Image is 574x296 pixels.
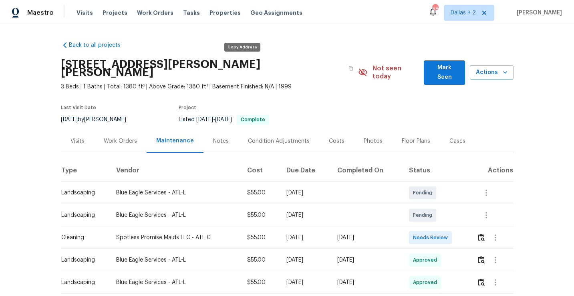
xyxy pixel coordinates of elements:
h2: [STREET_ADDRESS][PERSON_NAME][PERSON_NAME] [61,60,344,76]
th: Vendor [110,159,240,182]
div: Maintenance [156,137,194,145]
span: 3 Beds | 1 Baths | Total: 1380 ft² | Above Grade: 1380 ft² | Basement Finished: N/A | 1999 [61,83,358,91]
th: Completed On [331,159,403,182]
div: Blue Eagle Services - ATL-L [116,278,234,286]
div: [DATE] [286,189,324,197]
div: Floor Plans [402,137,430,145]
div: [DATE] [286,278,324,286]
span: Not seen today [373,64,419,80]
img: Review Icon [478,256,485,264]
div: Cases [449,137,465,145]
th: Actions [470,159,513,182]
span: Project [179,105,196,110]
span: Pending [413,189,435,197]
span: Maestro [27,9,54,17]
span: Pending [413,211,435,219]
span: Actions [476,68,507,78]
span: [DATE] [61,117,78,122]
div: $55.00 [247,278,274,286]
span: - [196,117,232,122]
th: Type [61,159,110,182]
div: $55.00 [247,189,274,197]
div: Landscaping [61,211,104,219]
span: Geo Assignments [250,9,302,17]
div: Work Orders [104,137,137,145]
span: Projects [103,9,127,17]
span: Properties [209,9,241,17]
div: 68 [432,5,438,13]
button: Review Icon [477,250,486,270]
button: Review Icon [477,273,486,292]
div: Landscaping [61,256,104,264]
button: Actions [470,65,513,80]
span: Visits [77,9,93,17]
div: Cleaning [61,234,104,242]
div: [DATE] [337,234,396,242]
div: Visits [70,137,85,145]
div: Landscaping [61,278,104,286]
span: [PERSON_NAME] [514,9,562,17]
th: Status [403,159,470,182]
span: Last Visit Date [61,105,96,110]
div: Photos [364,137,383,145]
span: Work Orders [137,9,173,17]
div: $55.00 [247,211,274,219]
span: Approved [413,278,440,286]
span: Complete [238,117,268,122]
div: Notes [213,137,229,145]
div: Blue Eagle Services - ATL-L [116,211,234,219]
th: Cost [241,159,280,182]
div: by [PERSON_NAME] [61,115,136,124]
span: Listed [179,117,269,122]
span: Tasks [183,10,200,16]
div: [DATE] [337,256,396,264]
span: Needs Review [413,234,451,242]
div: Spotless Promise Maids LLC - ATL-C [116,234,234,242]
div: $55.00 [247,234,274,242]
span: Dallas + 2 [451,9,476,17]
span: Approved [413,256,440,264]
div: Blue Eagle Services - ATL-L [116,256,234,264]
button: Mark Seen [424,60,465,85]
img: Review Icon [478,278,485,286]
img: Review Icon [478,234,485,241]
span: Mark Seen [430,63,459,82]
div: Landscaping [61,189,104,197]
span: [DATE] [215,117,232,122]
div: Blue Eagle Services - ATL-L [116,189,234,197]
div: $55.00 [247,256,274,264]
div: [DATE] [286,211,324,219]
span: [DATE] [196,117,213,122]
a: Back to all projects [61,41,138,49]
div: [DATE] [286,256,324,264]
div: Costs [329,137,344,145]
th: Due Date [280,159,331,182]
div: Condition Adjustments [248,137,310,145]
div: [DATE] [337,278,396,286]
div: [DATE] [286,234,324,242]
button: Review Icon [477,228,486,247]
